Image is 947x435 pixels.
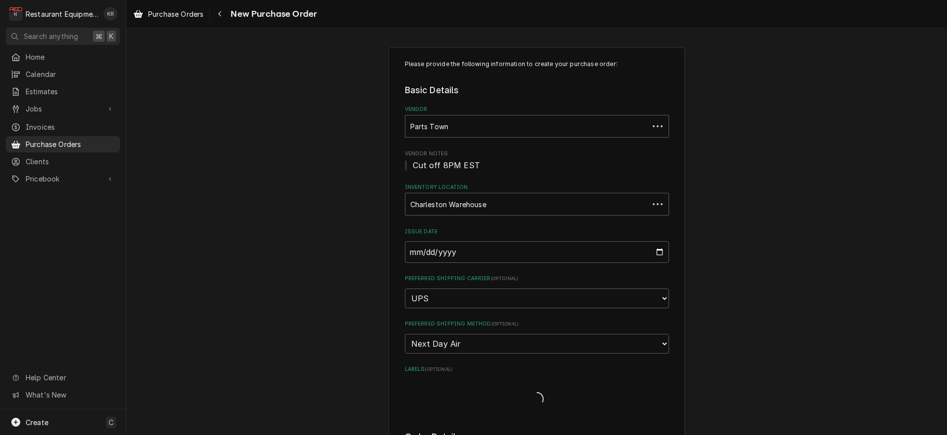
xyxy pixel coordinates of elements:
[6,83,120,100] a: Estimates
[530,389,544,410] span: Loading...
[405,275,669,308] div: Preferred Shipping Carrier
[405,60,669,69] p: Please provide the following information to create your purchase order:
[26,86,115,97] span: Estimates
[413,160,480,170] span: Cut off 8PM EST
[9,7,23,21] div: R
[24,31,78,41] span: Search anything
[405,228,669,263] div: Issue Date
[6,369,120,386] a: Go to Help Center
[104,7,118,21] div: Kelli Robinette's Avatar
[26,9,98,19] div: Restaurant Equipment Diagnostics
[405,183,669,191] label: Inventory Location
[26,372,114,383] span: Help Center
[26,418,48,427] span: Create
[405,106,669,113] label: Vendor
[491,276,518,281] span: ( optional )
[129,6,207,22] a: Purchase Orders
[405,228,669,236] label: Issue Date
[405,159,669,171] span: Vendor Notes
[405,150,669,158] span: Vendor Notes
[6,119,120,135] a: Invoices
[109,417,114,428] span: C
[6,28,120,45] button: Search anything⌘K
[425,366,452,372] span: ( optional )
[405,150,669,171] div: Vendor Notes
[6,171,120,187] a: Go to Pricebook
[405,84,669,97] legend: Basic Details
[405,320,669,328] label: Preferred Shipping Method
[405,275,669,283] label: Preferred Shipping Carrier
[405,183,669,216] div: Inventory Location
[405,365,669,409] div: Labels
[405,241,669,263] input: yyyy-mm-dd
[6,66,120,82] a: Calendar
[26,174,100,184] span: Pricebook
[95,31,102,41] span: ⌘
[6,101,120,117] a: Go to Jobs
[9,7,23,21] div: Restaurant Equipment Diagnostics's Avatar
[6,387,120,403] a: Go to What's New
[212,6,228,22] button: Navigate back
[104,7,118,21] div: KR
[148,9,203,19] span: Purchase Orders
[405,320,669,353] div: Preferred Shipping Method
[26,104,100,114] span: Jobs
[491,321,519,326] span: ( optional )
[6,49,120,65] a: Home
[405,106,669,138] div: Vendor
[109,31,114,41] span: K
[6,136,120,152] a: Purchase Orders
[26,69,115,79] span: Calendar
[26,156,115,167] span: Clients
[6,153,120,170] a: Clients
[26,390,114,400] span: What's New
[26,122,115,132] span: Invoices
[26,52,115,62] span: Home
[228,7,317,21] span: New Purchase Order
[26,139,115,149] span: Purchase Orders
[405,365,669,373] label: Labels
